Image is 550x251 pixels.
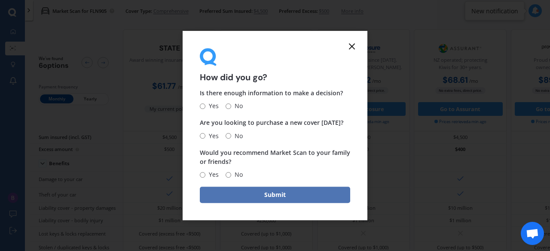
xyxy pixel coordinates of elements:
span: Is there enough information to make a decision? [200,89,343,97]
button: Submit [200,187,350,203]
span: No [231,131,243,141]
span: Yes [205,169,219,180]
input: Yes [200,172,205,178]
span: Yes [205,131,219,141]
div: How did you go? [200,48,350,82]
input: No [226,133,231,139]
span: Yes [205,101,219,112]
input: Yes [200,103,205,109]
span: No [231,169,243,180]
span: Are you looking to purchase a new cover [DATE]? [200,119,343,127]
input: Yes [200,133,205,139]
input: No [226,172,231,178]
span: Would you recommend Market Scan to your family or friends? [200,148,350,166]
input: No [226,103,231,109]
div: Open chat [521,222,544,245]
span: No [231,101,243,112]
